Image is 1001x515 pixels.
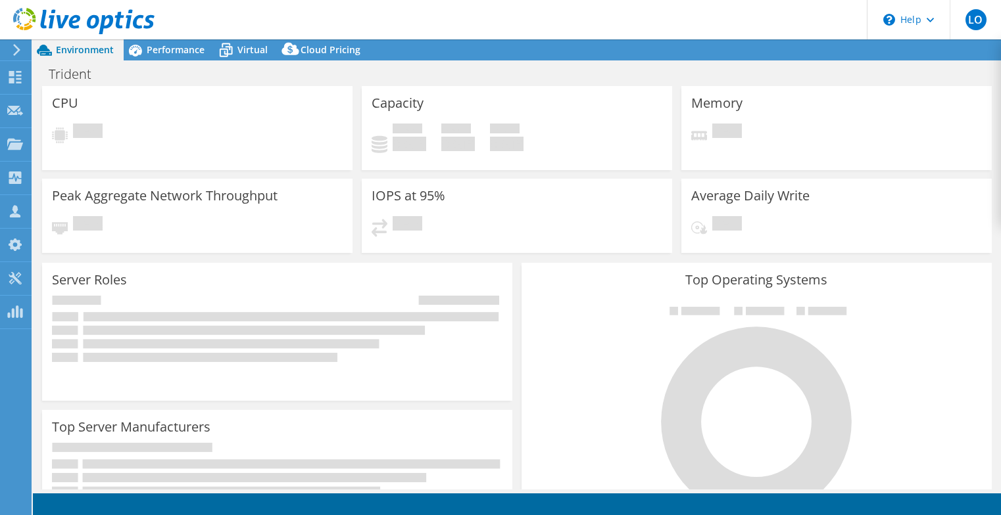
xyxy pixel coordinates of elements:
h3: Average Daily Write [691,189,810,203]
span: Cloud Pricing [301,43,360,56]
h1: Trident [43,67,112,81]
svg: \n [883,14,895,26]
span: Pending [73,123,103,141]
span: Total [490,123,520,137]
span: Environment [56,43,114,56]
span: Pending [712,123,742,141]
span: Pending [393,216,422,234]
span: Pending [712,216,742,234]
h4: 0 GiB [441,137,475,151]
h3: IOPS at 95% [372,189,445,203]
span: LO [965,9,987,30]
span: Free [441,123,471,137]
h3: Server Roles [52,273,127,287]
span: Pending [73,216,103,234]
h3: Memory [691,96,743,110]
h3: CPU [52,96,78,110]
h3: Capacity [372,96,424,110]
span: Virtual [237,43,268,56]
h4: 0 GiB [393,137,426,151]
span: Performance [147,43,205,56]
h3: Top Server Manufacturers [52,420,210,434]
h4: 0 GiB [490,137,524,151]
span: Used [393,123,422,137]
h3: Peak Aggregate Network Throughput [52,189,278,203]
h3: Top Operating Systems [531,273,982,287]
